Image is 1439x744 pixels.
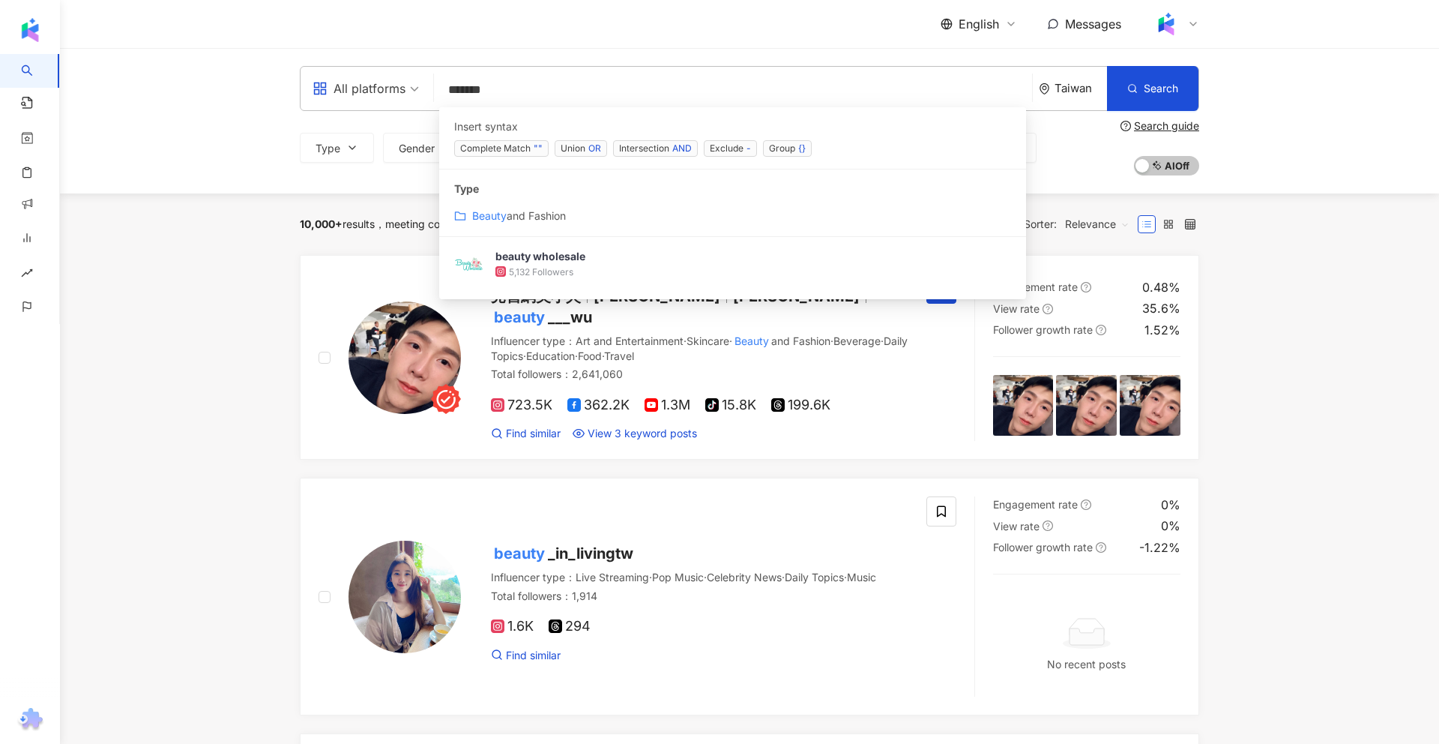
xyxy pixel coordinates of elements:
span: 10,000+ [300,217,343,230]
mark: Beauty [472,209,507,222]
span: Find similar [506,648,561,663]
span: Find similar [506,426,561,441]
span: 1.3M [645,397,690,413]
span: · [649,571,652,583]
div: results [300,218,375,230]
a: search [21,54,75,89]
span: View rate [993,520,1040,532]
span: Follower growth rate [993,541,1093,553]
span: Skincare [687,334,729,347]
span: · [523,349,526,362]
div: 0% [1161,496,1180,513]
div: Sorter: [1024,212,1138,236]
a: KOL Avatarbeauty_in_livingtwInfluencer type：Live Streaming·Pop Music·Celebrity News·Daily Topics·... [300,478,1199,715]
span: question-circle [1120,121,1131,131]
div: Influencer type ： [491,570,908,585]
span: rise [21,258,33,292]
span: folder [454,208,466,224]
span: question-circle [1081,282,1091,292]
span: Intersection [613,140,698,157]
span: Education [526,349,575,362]
span: View rate [993,302,1040,315]
span: · [684,334,687,347]
span: 362.2K [567,397,630,413]
div: {} [798,141,806,156]
mark: beauty [491,305,548,329]
div: No recent posts [1047,656,1126,673]
span: Group [763,140,812,157]
div: Influencer type ： [491,334,908,363]
span: Pop Music [652,571,704,583]
span: Food [578,349,602,362]
mark: beauty [491,541,548,565]
img: KOL Avatar [454,249,484,279]
span: · [782,571,785,583]
div: 0.48% [1142,279,1180,295]
span: question-circle [1096,325,1106,335]
span: Follower growth rate [993,323,1093,336]
span: 294 [549,619,591,634]
span: Live Streaming [576,571,649,583]
span: · [704,571,707,583]
img: logo icon [18,18,42,42]
span: Type [316,142,340,154]
div: OR [588,141,601,156]
div: Search guide [1134,120,1199,132]
a: View 3 keyword posts [573,426,697,441]
span: Art and Entertainment [576,334,684,347]
div: 1.52% [1144,322,1180,338]
div: 5,132 Followers [509,265,573,278]
mark: Beauty [732,332,771,349]
span: 15.8K [705,397,756,413]
button: Gender [383,133,468,163]
div: Total followers ： 1,914 [491,589,908,604]
span: Music [847,571,876,583]
div: Taiwan [1055,82,1107,94]
img: chrome extension [16,708,45,732]
span: question-circle [1043,520,1053,531]
div: Type [454,181,1011,196]
a: Find similar [491,648,561,663]
button: Type [300,133,374,163]
div: beauty wholesale [495,249,585,264]
span: question-circle [1081,499,1091,510]
div: -1.22% [1139,539,1180,556]
span: meeting condition ： [375,217,483,230]
span: · [729,334,732,347]
span: Daily Topics [491,334,908,362]
span: Search [1144,82,1178,94]
div: All platforms [313,76,405,100]
span: question-circle [1043,304,1053,314]
span: 1.6K [491,619,534,634]
span: Travel [604,349,634,362]
span: Celebrity News [707,571,782,583]
span: · [881,334,884,347]
div: Insert syntax [454,119,1011,134]
div: 0% [1161,517,1180,534]
span: English [959,16,999,32]
span: Union [555,140,607,157]
span: environment [1039,83,1050,94]
span: · [575,349,578,362]
div: AND [672,141,692,156]
span: · [830,334,833,347]
span: · [602,349,604,362]
span: ___wu [548,308,592,326]
span: Exclude [704,140,757,157]
img: KOL Avatar [349,541,461,653]
span: Beverage [833,334,881,347]
button: Search [1107,66,1198,111]
span: question-circle [1096,542,1106,553]
span: and Fashion [771,334,830,347]
span: Engagement rate [993,280,1078,293]
span: and Fashion [507,209,566,222]
span: Daily Topics [785,571,844,583]
div: - [746,141,751,156]
span: _in_livingtw [548,544,633,562]
img: post-image [1056,375,1117,436]
img: post-image [993,375,1054,436]
div: "" [534,141,543,156]
img: post-image [1120,375,1180,436]
span: 199.6K [771,397,830,413]
span: Complete Match [454,140,549,157]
